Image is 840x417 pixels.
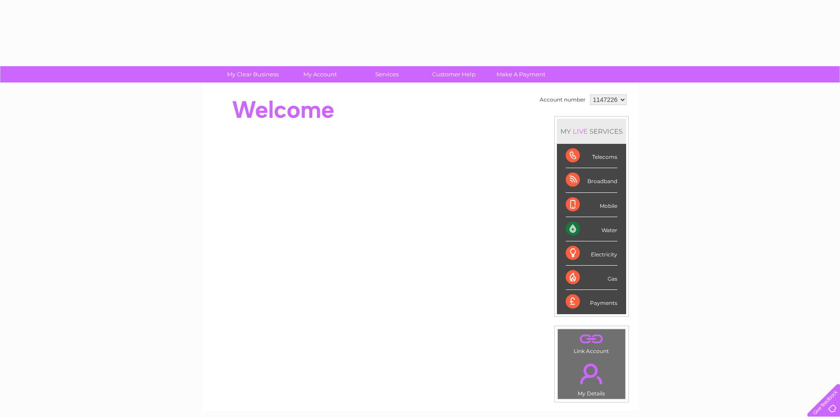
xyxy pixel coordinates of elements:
[557,356,626,399] td: My Details
[557,119,626,144] div: MY SERVICES
[351,66,423,83] a: Services
[566,144,617,168] div: Telecoms
[557,329,626,357] td: Link Account
[566,266,617,290] div: Gas
[566,217,617,241] div: Water
[566,193,617,217] div: Mobile
[560,358,623,389] a: .
[284,66,356,83] a: My Account
[485,66,557,83] a: Make A Payment
[566,241,617,266] div: Electricity
[418,66,490,83] a: Customer Help
[566,168,617,192] div: Broadband
[566,290,617,314] div: Payments
[217,66,289,83] a: My Clear Business
[538,92,588,107] td: Account number
[571,127,590,135] div: LIVE
[560,331,623,347] a: .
